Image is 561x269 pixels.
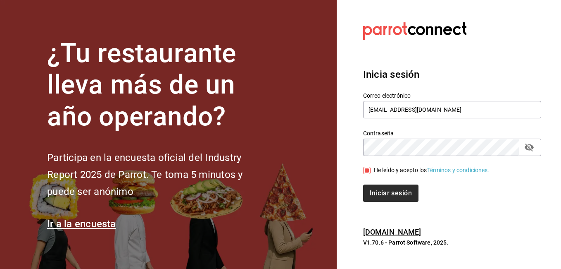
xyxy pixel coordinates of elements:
[47,38,270,133] h1: ¿Tu restaurante lleva más de un año operando?
[374,166,490,175] div: He leído y acepto los
[363,130,541,136] label: Contraseña
[522,140,536,154] button: passwordField
[47,149,270,200] h2: Participa en la encuesta oficial del Industry Report 2025 de Parrot. Te toma 5 minutos y puede se...
[47,218,116,230] a: Ir a la encuesta
[363,101,541,118] input: Ingresa tu correo electrónico
[363,67,541,82] h3: Inicia sesión
[363,238,541,247] p: V1.70.6 - Parrot Software, 2025.
[363,228,421,236] a: [DOMAIN_NAME]
[427,167,490,173] a: Términos y condiciones.
[363,92,541,98] label: Correo electrónico
[363,185,418,202] button: Iniciar sesión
